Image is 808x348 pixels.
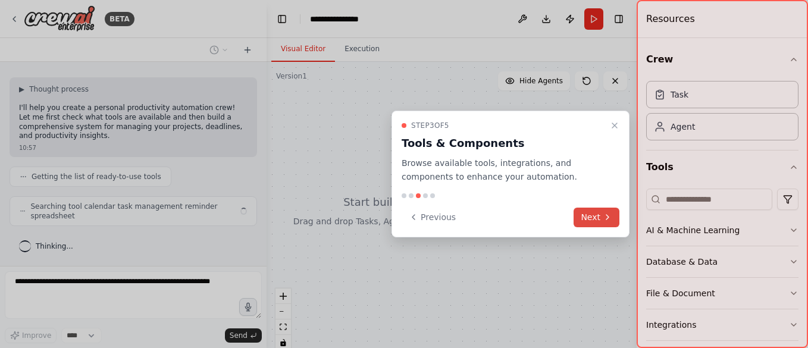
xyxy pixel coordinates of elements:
button: Close walkthrough [607,118,622,133]
p: Browse available tools, integrations, and components to enhance your automation. [402,156,605,184]
h3: Tools & Components [402,135,605,152]
button: Hide left sidebar [274,11,290,27]
button: Previous [402,208,463,227]
button: Next [574,208,619,227]
span: Step 3 of 5 [411,121,449,130]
